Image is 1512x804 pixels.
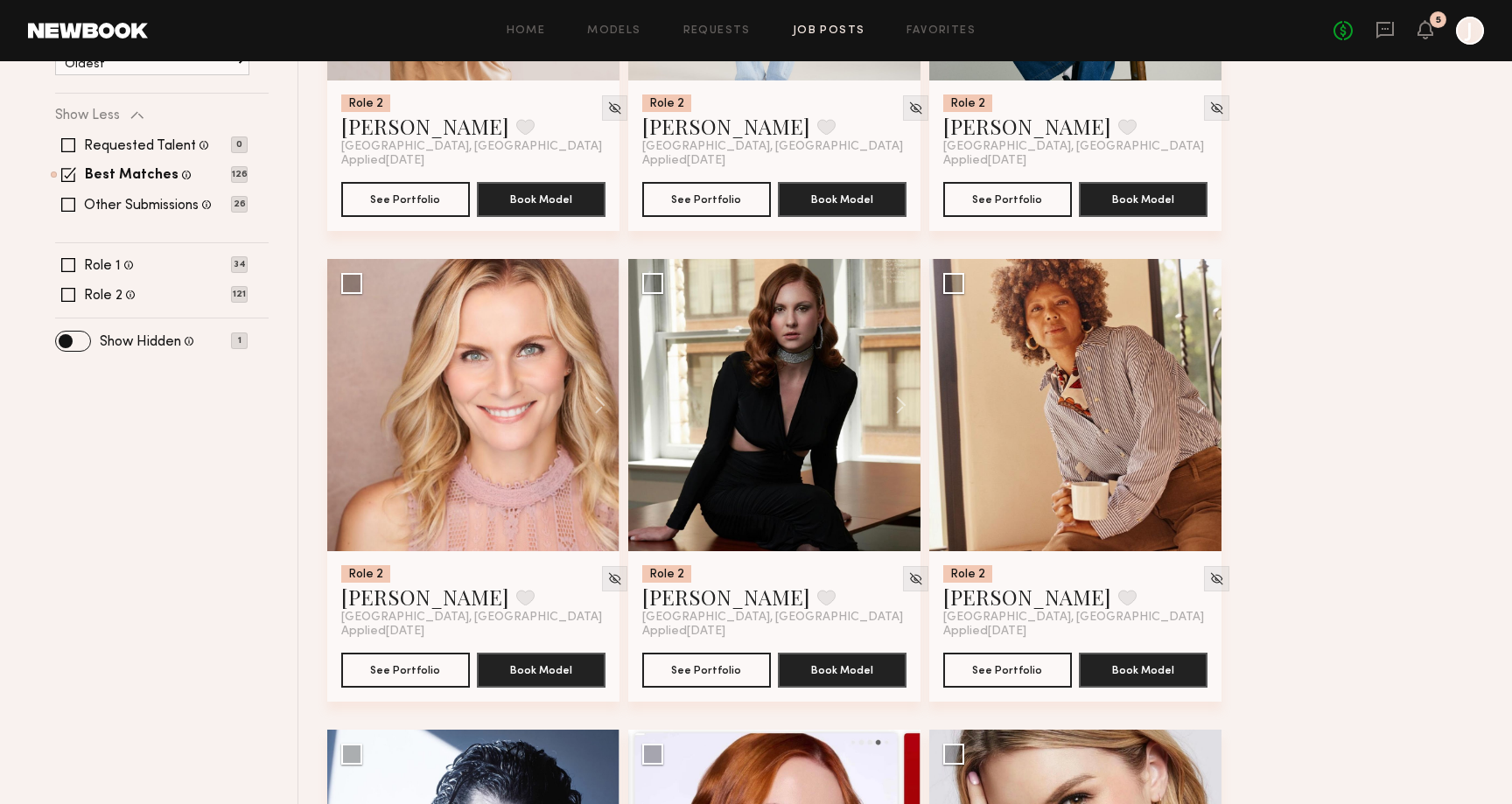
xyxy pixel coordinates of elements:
span: [GEOGRAPHIC_DATA], [GEOGRAPHIC_DATA] [943,611,1204,625]
span: [GEOGRAPHIC_DATA], [GEOGRAPHIC_DATA] [642,140,903,154]
button: Book Model [1079,182,1207,217]
a: [PERSON_NAME] [642,583,810,611]
p: 1 [231,332,248,349]
img: Unhide Model [1209,101,1224,115]
a: [PERSON_NAME] [642,112,810,140]
button: Book Model [1079,653,1207,688]
button: See Portfolio [943,653,1072,688]
button: See Portfolio [341,182,470,217]
button: Book Model [778,653,906,688]
a: Book Model [477,661,605,676]
p: 121 [231,286,248,303]
img: Unhide Model [1209,571,1224,586]
a: Book Model [1079,191,1207,206]
div: Applied [DATE] [642,154,906,168]
a: J [1456,17,1484,45]
button: See Portfolio [943,182,1072,217]
a: Book Model [778,661,906,676]
div: Applied [DATE] [341,154,605,168]
a: Book Model [778,191,906,206]
button: See Portfolio [642,182,771,217]
span: [GEOGRAPHIC_DATA], [GEOGRAPHIC_DATA] [341,140,602,154]
button: See Portfolio [341,653,470,688]
div: Role 2 [943,94,992,112]
img: Unhide Model [908,571,923,586]
label: Other Submissions [84,199,199,213]
button: Book Model [477,182,605,217]
div: Role 2 [341,565,390,583]
a: Home [507,25,546,37]
img: Unhide Model [607,571,622,586]
div: Role 2 [341,94,390,112]
img: Unhide Model [607,101,622,115]
p: 0 [231,136,248,153]
img: Unhide Model [908,101,923,115]
label: Role 2 [84,289,122,303]
a: Models [587,25,640,37]
div: Role 2 [642,94,691,112]
p: 26 [231,196,248,213]
div: 5 [1436,16,1441,25]
label: Requested Talent [84,139,196,153]
div: Applied [DATE] [642,625,906,639]
button: See Portfolio [642,653,771,688]
p: Show Less [55,108,120,122]
a: Job Posts [793,25,865,37]
label: Role 1 [84,259,121,273]
label: Show Hidden [100,335,181,349]
span: [GEOGRAPHIC_DATA], [GEOGRAPHIC_DATA] [642,611,903,625]
span: [GEOGRAPHIC_DATA], [GEOGRAPHIC_DATA] [341,611,602,625]
button: Book Model [778,182,906,217]
div: Applied [DATE] [943,625,1207,639]
a: [PERSON_NAME] [943,583,1111,611]
button: Book Model [477,653,605,688]
div: Role 2 [943,565,992,583]
div: Role 2 [642,565,691,583]
a: Requests [683,25,751,37]
label: Best Matches [85,169,178,183]
div: Applied [DATE] [341,625,605,639]
span: [GEOGRAPHIC_DATA], [GEOGRAPHIC_DATA] [943,140,1204,154]
div: Applied [DATE] [943,154,1207,168]
a: [PERSON_NAME] [341,583,509,611]
p: 126 [231,166,248,183]
a: Favorites [906,25,976,37]
a: Book Model [477,191,605,206]
a: Book Model [1079,661,1207,676]
p: 34 [231,256,248,273]
a: [PERSON_NAME] [943,112,1111,140]
a: [PERSON_NAME] [341,112,509,140]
